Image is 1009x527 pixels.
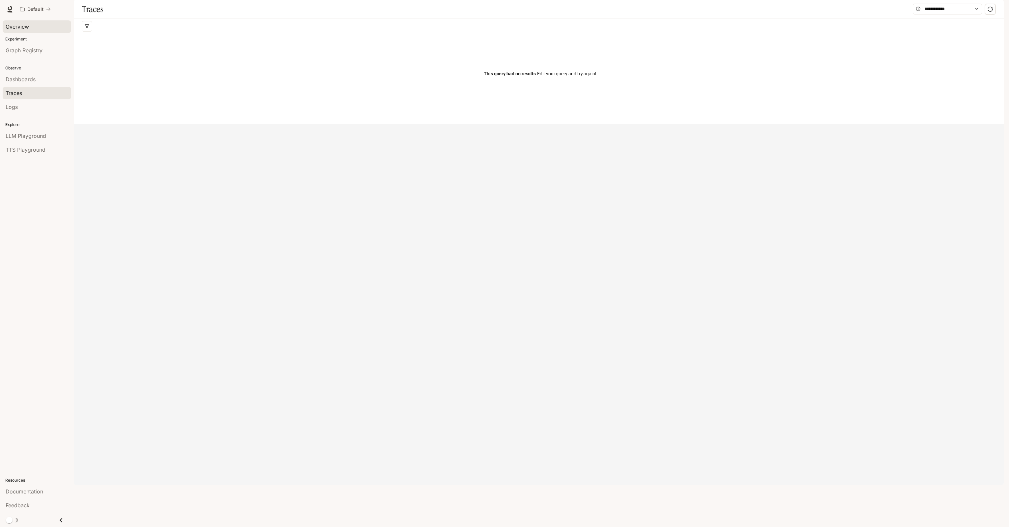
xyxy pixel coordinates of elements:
[82,3,103,16] h1: Traces
[988,7,993,12] span: sync
[484,70,596,77] span: Edit your query and try again!
[17,3,54,16] button: All workspaces
[484,71,537,76] span: This query had no results.
[27,7,43,12] p: Default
